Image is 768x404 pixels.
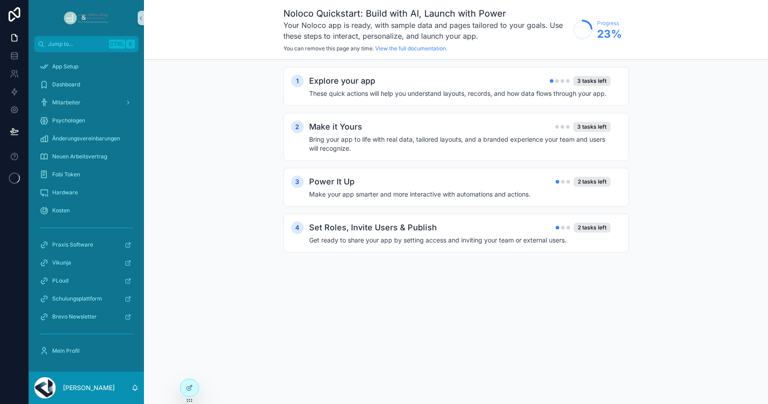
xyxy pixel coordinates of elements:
p: [PERSON_NAME] [63,383,115,392]
h4: Bring your app to life with real data, tailored layouts, and a branded experience your team and u... [309,135,611,153]
span: Änderungsvereinbarungen [52,135,120,142]
span: Progress [597,20,622,27]
a: Vikunja [34,255,139,271]
span: Fobi Token [52,171,80,178]
h2: Explore your app [309,75,375,87]
span: App Setup [52,63,78,70]
span: K [127,40,134,48]
a: Fobi Token [34,166,139,183]
div: 3 [291,175,304,188]
span: You can remove this page any time. [283,45,374,52]
span: Vikunja [52,259,71,266]
span: Mitarbeiter [52,99,81,106]
a: Mein Profil [34,343,139,359]
a: Praxis Software [34,237,139,253]
span: Praxis Software [52,241,93,248]
a: Psychologen [34,112,139,129]
div: 4 [291,221,304,234]
div: scrollable content [29,52,144,371]
span: Mein Profil [52,347,80,355]
div: scrollable content [144,60,768,276]
h2: Set Roles, Invite Users & Publish [309,221,437,234]
span: Psychologen [52,117,85,124]
a: App Setup [34,58,139,75]
span: PLoud [52,277,68,284]
a: PLoud [34,273,139,289]
span: Ctrl [109,40,125,49]
h2: Make it Yours [309,121,362,133]
div: 1 [291,75,304,87]
h2: Power It Up [309,175,355,188]
h4: These quick actions will help you understand layouts, records, and how data flows through your app. [309,89,611,98]
span: 23 % [597,27,622,41]
img: App logo [63,11,110,25]
span: Dashboard [52,81,80,88]
a: Brevo Newsletter [34,309,139,325]
a: Änderungsvereinbarungen [34,130,139,147]
a: View the full documentation. [375,45,447,52]
span: Neuen Arbeitsvertrag [52,153,107,160]
button: Jump to...CtrlK [34,36,139,52]
a: Dashboard [34,76,139,93]
span: Kosten [52,207,70,214]
div: 2 [291,121,304,133]
div: 2 tasks left [574,177,611,187]
a: Hardware [34,184,139,201]
h1: Noloco Quickstart: Build with AI, Launch with Power [283,7,568,20]
h4: Get ready to share your app by setting access and inviting your team or external users. [309,236,611,245]
a: Kosten [34,202,139,219]
div: 3 tasks left [573,122,611,132]
div: 3 tasks left [573,76,611,86]
span: Brevo Newsletter [52,313,97,320]
span: Schulungsplattform [52,295,102,302]
a: Mitarbeiter [34,94,139,111]
span: Jump to... [48,40,105,48]
span: Hardware [52,189,78,196]
h4: Make your app smarter and more interactive with automations and actions. [309,190,611,199]
div: 2 tasks left [574,223,611,233]
h3: Your Noloco app is ready, with sample data and pages tailored to your goals. Use these steps to i... [283,20,568,41]
a: Neuen Arbeitsvertrag [34,148,139,165]
a: Schulungsplattform [34,291,139,307]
